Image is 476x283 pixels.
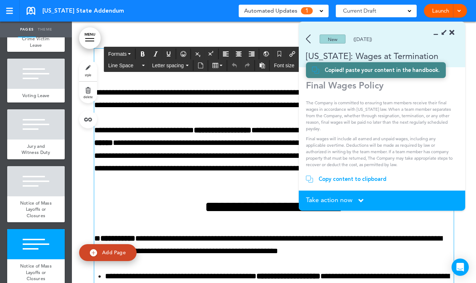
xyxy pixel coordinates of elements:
div: Copy content to clipboard [319,175,386,183]
div: Insert document [194,60,207,71]
span: Automated Updates [244,6,297,16]
div: Insert/edit airmason link [286,49,298,59]
span: Notice of Mass Layoffs or Closures [20,263,52,282]
span: Font size [274,62,306,69]
span: delete [83,95,93,99]
div: Align left [220,49,232,59]
div: Copied! paste your content in the handbook. [325,67,440,74]
p: The Company is committed to ensuring team members receive their final wages in accordance with [U... [306,100,453,132]
div: New [320,35,345,44]
div: ([DATE]) [353,37,372,42]
div: Superscript [205,49,217,59]
div: Open Intercom Messenger [452,259,469,276]
span: style [85,73,91,77]
div: Paste as text [256,60,268,71]
div: Italic [150,49,162,59]
a: Theme [36,22,54,37]
a: Notice of Mass Layoffs or Closures [7,196,65,223]
span: Voting Leave [22,92,50,99]
a: Jury and Witness Duty [7,140,65,159]
a: Voting Leave [7,89,65,102]
div: Insert/Edit global anchor link [260,49,273,59]
img: back.svg [306,35,311,44]
a: Launch [429,4,452,18]
span: Current Draft [343,6,376,16]
a: Crime Victim Leave [7,32,65,52]
strong: Final Wages Policy [306,80,384,91]
span: Letter spacing [152,62,184,69]
span: Jury and Witness Duty [22,143,50,156]
div: Subscript [192,49,204,59]
span: Add Page [102,249,126,256]
img: add.svg [90,249,97,256]
div: Bold [137,49,149,59]
div: Redo [241,60,253,71]
div: Underline [163,49,175,59]
span: Formats [108,51,127,57]
a: Add Page [79,244,137,261]
div: Undo [228,60,241,71]
span: Notice of Mass Layoffs or Closures [20,200,52,219]
span: [US_STATE] State Addendum [42,7,124,15]
img: copy.svg [312,67,319,74]
div: Anchor [273,49,285,59]
span: Line Space [108,62,141,69]
a: MENU [79,27,101,49]
span: 1 [301,7,313,14]
p: Final wages will include all earned and unpaid wages, including any applicable overtime. Deductio... [306,136,453,168]
span: Take action now [306,197,352,203]
span: Crime Victim Leave [22,36,50,48]
a: style [79,60,97,81]
div: Align right [246,49,258,59]
a: delete [79,82,97,103]
div: Align center [233,49,245,59]
div: Table [209,60,226,71]
img: copy.svg [306,175,313,183]
div: [US_STATE]: Wages at Termination [299,50,444,62]
a: Pages [18,22,36,37]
